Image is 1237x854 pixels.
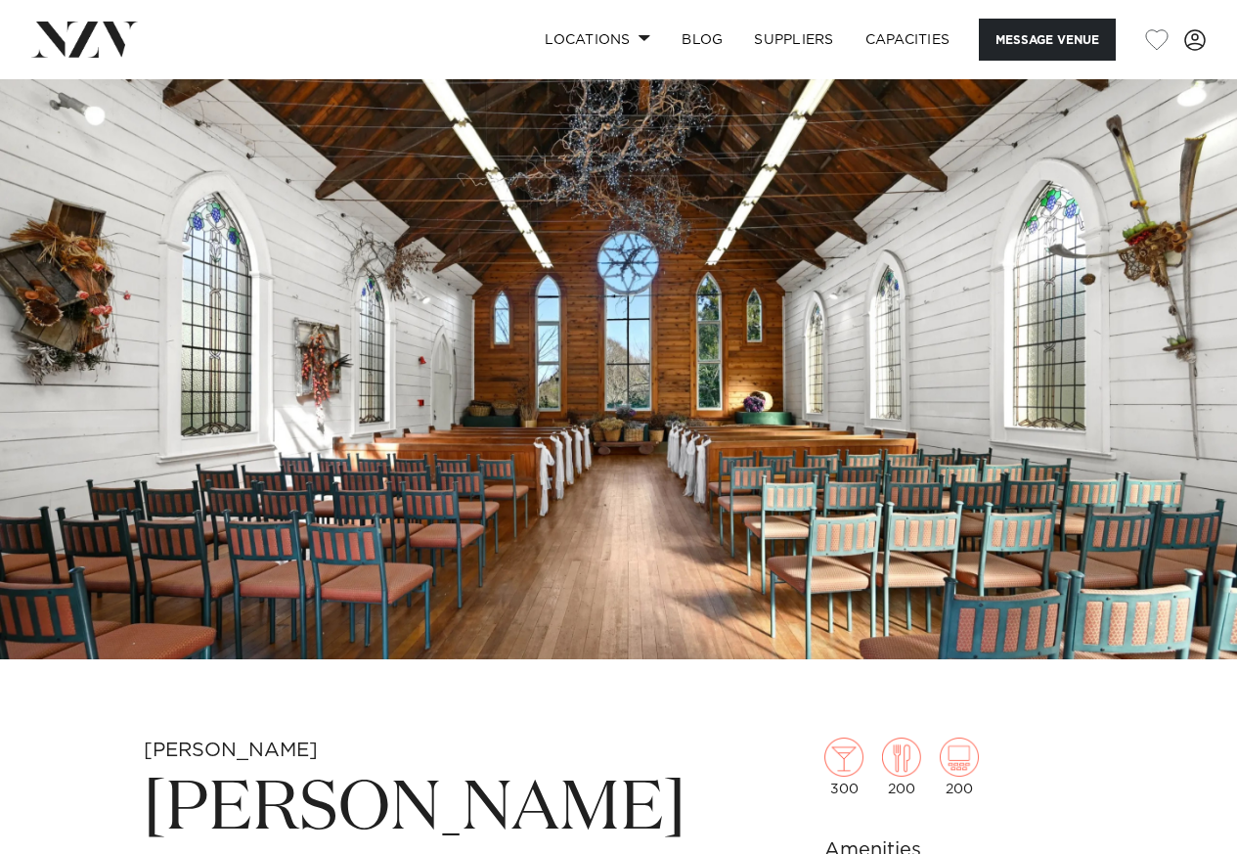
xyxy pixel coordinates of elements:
img: nzv-logo.png [31,22,138,57]
small: [PERSON_NAME] [144,741,318,760]
div: 200 [940,738,979,796]
img: dining.png [882,738,921,777]
div: 300 [824,738,863,796]
div: 200 [882,738,921,796]
button: Message Venue [979,19,1116,61]
a: Capacities [850,19,966,61]
a: SUPPLIERS [738,19,849,61]
img: theatre.png [940,738,979,777]
a: BLOG [666,19,738,61]
img: cocktail.png [824,738,863,777]
a: Locations [529,19,666,61]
